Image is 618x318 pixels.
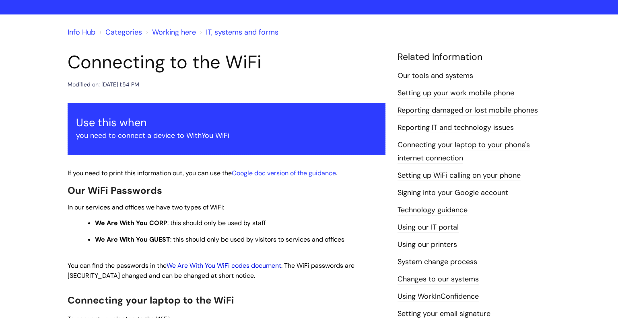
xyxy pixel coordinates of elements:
span: In our services and offices we have two types of WiFi: [68,203,224,211]
a: Using our IT portal [398,222,459,233]
a: Connecting your laptop to your phone's internet connection [398,140,530,163]
strong: We Are With You CORP [95,219,167,227]
span: You can find the passwords in the . The WiFi passwords are [SECURITY_DATA] changed and can be cha... [68,261,354,280]
a: Info Hub [68,27,95,37]
a: System change process [398,257,477,267]
a: Using WorkInConfidence [398,291,479,302]
li: IT, systems and forms [198,26,278,39]
li: Solution home [97,26,142,39]
a: Reporting damaged or lost mobile phones [398,105,538,116]
a: Using our printers [398,240,457,250]
strong: We Are With You GUEST [95,235,170,244]
a: Google doc version of the guidance [232,169,336,177]
span: If you need to print this information out, you can use the . [68,169,337,177]
span: Connecting your laptop to the WiFi [68,294,234,306]
h3: Use this when [76,116,377,129]
a: Our tools and systems [398,71,473,81]
h4: Related Information [398,51,550,63]
span: : this should only be used by visitors to services and offices [95,235,344,244]
a: Reporting IT and technology issues [398,123,514,133]
a: Working here [152,27,196,37]
a: Changes to our systems [398,274,479,285]
a: Setting up WiFi calling on your phone [398,170,521,181]
span: : this should only be used by staff [95,219,266,227]
div: Modified on: [DATE] 1:54 PM [68,80,139,90]
a: Signing into your Google account [398,188,508,198]
a: Setting up your work mobile phone [398,88,514,98]
a: We Are With You WiFi codes document [167,261,281,270]
span: Our WiFi Passwords [68,184,162,197]
a: IT, systems and forms [206,27,278,37]
a: Categories [105,27,142,37]
a: Technology guidance [398,205,468,215]
p: you need to connect a device to WithYou WiFi [76,129,377,142]
li: Working here [144,26,196,39]
h1: Connecting to the WiFi [68,51,385,73]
